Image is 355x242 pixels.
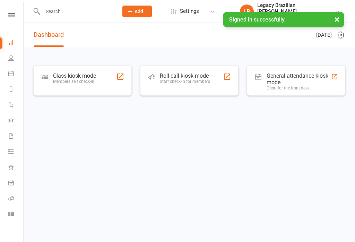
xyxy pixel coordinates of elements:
[160,72,210,79] div: Roll call kiosk mode
[34,23,64,47] a: Dashboard
[331,12,343,27] button: ×
[257,2,335,15] div: Legacy Brazilian [PERSON_NAME]
[240,5,254,18] div: LB
[180,3,199,19] span: Settings
[8,176,24,191] a: General attendance kiosk mode
[229,16,286,23] span: Signed in successfully.
[135,9,143,14] span: Add
[8,191,24,207] a: Roll call kiosk mode
[8,82,24,98] a: Reports
[8,51,24,67] a: People
[53,72,96,79] div: Class kiosk mode
[267,72,331,86] div: General attendance kiosk mode
[267,86,331,90] div: Great for the front desk
[160,79,210,84] div: Staff check-in for members
[316,31,332,39] span: [DATE]
[8,67,24,82] a: Calendar
[8,35,24,51] a: Dashboard
[122,6,152,17] button: Add
[41,7,113,16] input: Search...
[8,160,24,176] a: What's New
[8,207,24,223] a: Class kiosk mode
[53,79,96,84] div: Members self check-in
